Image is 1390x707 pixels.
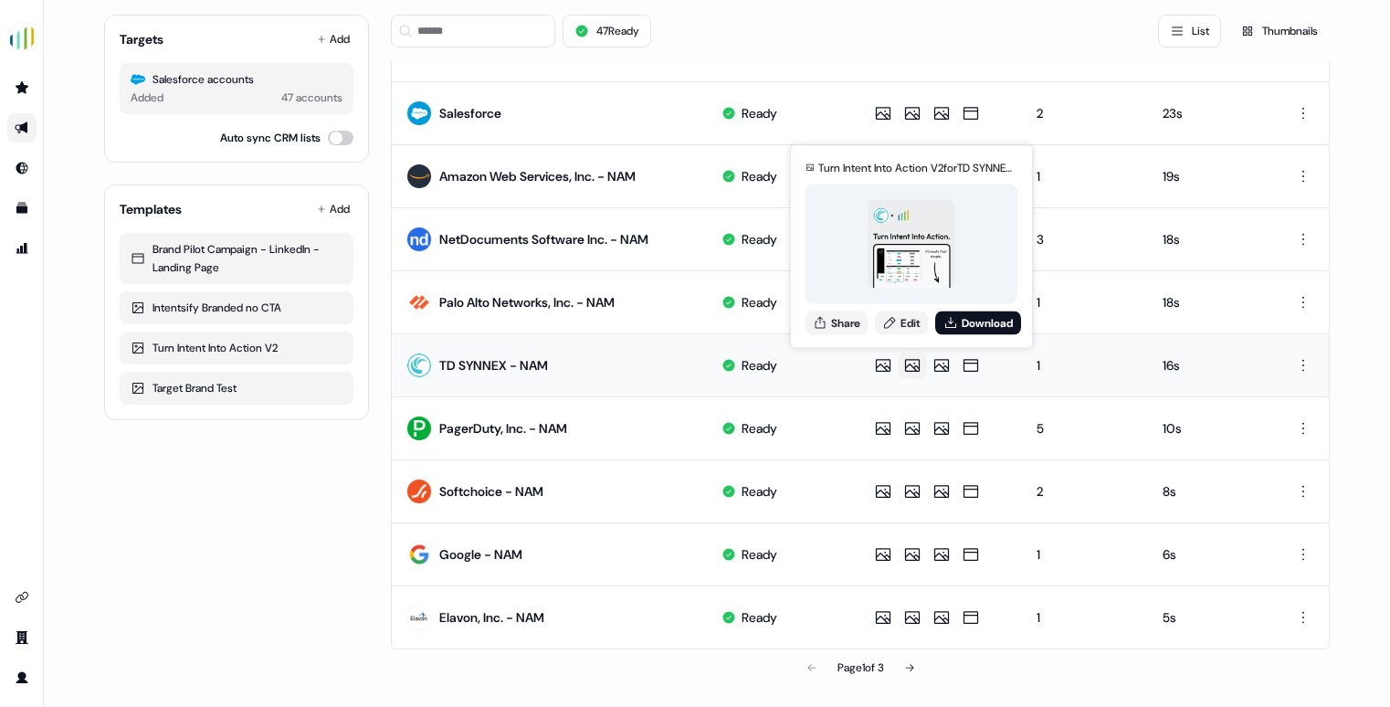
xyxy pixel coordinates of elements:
[1037,356,1133,375] div: 1
[1037,293,1133,311] div: 1
[1037,230,1133,248] div: 3
[742,419,777,438] div: Ready
[1037,482,1133,501] div: 2
[1163,419,1255,438] div: 10s
[1163,482,1255,501] div: 8s
[806,311,868,334] button: Share
[7,234,37,263] a: Go to attribution
[742,167,777,185] div: Ready
[313,196,353,222] button: Add
[837,659,884,677] div: Page 1 of 3
[439,482,543,501] div: Softchoice - NAM
[439,230,648,248] div: NetDocuments Software Inc. - NAM
[7,73,37,102] a: Go to prospects
[313,26,353,52] button: Add
[1163,356,1255,375] div: 16s
[1163,230,1255,248] div: 18s
[131,89,163,107] div: Added
[1037,608,1133,627] div: 1
[439,167,636,185] div: Amazon Web Services, Inc. - NAM
[439,419,567,438] div: PagerDuty, Inc. - NAM
[131,70,342,89] div: Salesforce accounts
[1037,545,1133,564] div: 1
[131,299,342,317] div: Intentsify Branded no CTA
[281,89,342,107] div: 47 accounts
[875,311,928,334] a: Edit
[131,339,342,357] div: Turn Intent Into Action V2
[439,545,522,564] div: Google - NAM
[7,194,37,223] a: Go to templates
[131,240,342,277] div: Brand Pilot Campaign - LinkedIn - Landing Page
[7,623,37,652] a: Go to team
[120,30,163,48] div: Targets
[7,113,37,142] a: Go to outbound experience
[120,200,182,218] div: Templates
[742,104,777,122] div: Ready
[1163,608,1255,627] div: 5s
[1037,419,1133,438] div: 5
[742,293,777,311] div: Ready
[220,129,321,147] label: Auto sync CRM lists
[7,583,37,612] a: Go to integrations
[742,608,777,627] div: Ready
[439,356,548,375] div: TD SYNNEX - NAM
[439,608,544,627] div: Elavon, Inc. - NAM
[742,356,777,375] div: Ready
[439,104,501,122] div: Salesforce
[563,15,651,47] button: 47Ready
[1228,15,1330,47] button: Thumbnails
[818,159,1017,177] div: Turn Intent Into Action V2 for TD SYNNEX - NAM
[1163,293,1255,311] div: 18s
[742,545,777,564] div: Ready
[1037,104,1133,122] div: 2
[1163,167,1255,185] div: 19s
[1037,167,1133,185] div: 1
[1163,104,1255,122] div: 23s
[1158,15,1221,47] button: List
[7,663,37,692] a: Go to profile
[742,482,777,501] div: Ready
[1163,545,1255,564] div: 6s
[131,379,342,397] div: Target Brand Test
[868,200,956,289] img: asset preview
[7,153,37,183] a: Go to Inbound
[935,311,1021,334] button: Download
[439,293,615,311] div: Palo Alto Networks, Inc. - NAM
[742,230,777,248] div: Ready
